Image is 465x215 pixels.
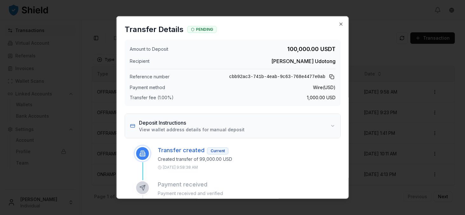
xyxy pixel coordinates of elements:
p: View wallet address details for manual deposit [139,127,245,133]
p: Payment received and verified [158,190,341,197]
span: 100,000.00 USDT [287,45,336,54]
h2: Transfer Details [125,24,184,35]
p: [DATE] 9:58:38 AM [163,165,198,170]
span: Reference number [130,74,170,80]
div: PENDING [187,26,217,33]
h3: Deposit Instructions [139,119,245,127]
span: Payment method [130,84,165,91]
p: Created transfer of 99,000.00 USD [158,156,341,162]
span: [PERSON_NAME] Udotong [271,57,336,65]
div: Current [207,147,228,154]
span: Wire ( USD ) [313,84,336,91]
span: cbb92ac3-741b-4eab-9c63-768e4477e0ab [229,74,325,80]
span: Amount to Deposit [130,46,168,52]
button: Deposit InstructionsView wallet address details for manual deposit [125,114,340,138]
span: Recipient [130,58,149,64]
h3: Transfer created [158,146,228,155]
span: Transfer fee (1.00%) [130,94,174,101]
h3: Payment received [158,180,207,189]
span: 1,000.00 USD [307,94,336,101]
